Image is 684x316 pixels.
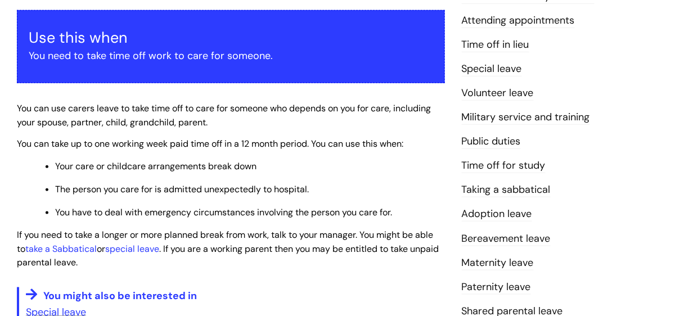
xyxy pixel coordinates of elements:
[29,47,433,65] p: You need to take time off work to care for someone.
[462,183,551,197] a: Taking a sabbatical
[17,138,403,150] span: You can take up to one working week paid time off in a 12 month period. You can use this when:
[462,86,534,101] a: Volunteer leave
[462,159,546,173] a: Time off for study
[462,62,522,76] a: Special leave
[43,289,197,303] span: You might also be interested in
[17,229,439,269] span: If you need to take a longer or more planned break from work, talk to your manager. You might be ...
[462,232,551,246] a: Bereavement leave
[462,256,534,270] a: Maternity leave
[29,29,433,47] h3: Use this when
[25,243,97,255] a: take a Sabbatical
[462,110,590,125] a: Military service and training
[105,243,159,255] a: special leave
[462,280,531,295] a: Paternity leave
[462,38,529,52] a: Time off in lieu
[17,102,431,128] span: You can use carers leave to take time off to care for someone who depends on you for care, includ...
[462,134,521,149] a: Public duties
[55,206,392,218] span: You have to deal with emergency circumstances involving the person you care for.
[55,160,256,172] span: Your care or childcare arrangements break down
[462,207,532,222] a: Adoption leave
[462,13,575,28] a: Attending appointments
[55,183,309,195] span: The person you care for is admitted unexpectedly to hospital.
